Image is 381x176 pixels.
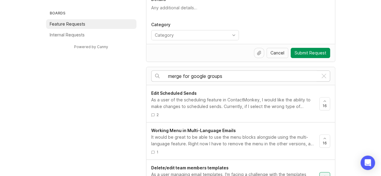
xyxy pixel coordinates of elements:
span: Delete/edit team members templates [151,165,229,170]
a: Edit Scheduled SendsAs a user of the scheduling feature in ContactMonkey, I would like the abilit... [151,90,319,117]
h3: Boards [48,10,136,18]
span: Edit Scheduled Sends [151,91,197,96]
span: 2 [157,112,159,117]
a: Internal Requests [46,30,136,40]
div: Open Intercom Messenger [361,156,375,170]
span: Submit Request [295,50,326,56]
p: Feature Requests [50,21,85,27]
input: Category [155,32,228,39]
div: toggle menu [151,30,239,40]
textarea: Details [151,5,330,17]
span: 16 [323,103,327,108]
svg: toggle icon [229,33,239,38]
a: Feature Requests [46,19,136,29]
div: As a user of the scheduling feature in ContactMonkey, I would like the ability to make changes to... [151,97,314,110]
button: 16 [319,97,330,110]
button: Submit Request [291,48,330,58]
input: Search… [168,73,318,79]
p: Category [151,22,239,28]
a: Powered by Canny [73,43,109,50]
p: Internal Requests [50,32,85,38]
span: Working Menu in Multi-Language Emails [151,128,236,133]
button: 16 [319,134,330,148]
div: It would be great to be able to use the menu blocks alongside using the multi-language feature. R... [151,134,314,147]
button: Cancel [267,48,288,58]
span: 16 [323,140,327,146]
span: Cancel [270,50,284,56]
span: 1 [157,150,158,155]
a: Working Menu in Multi-Language EmailsIt would be great to be able to use the menu blocks alongsid... [151,127,319,155]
